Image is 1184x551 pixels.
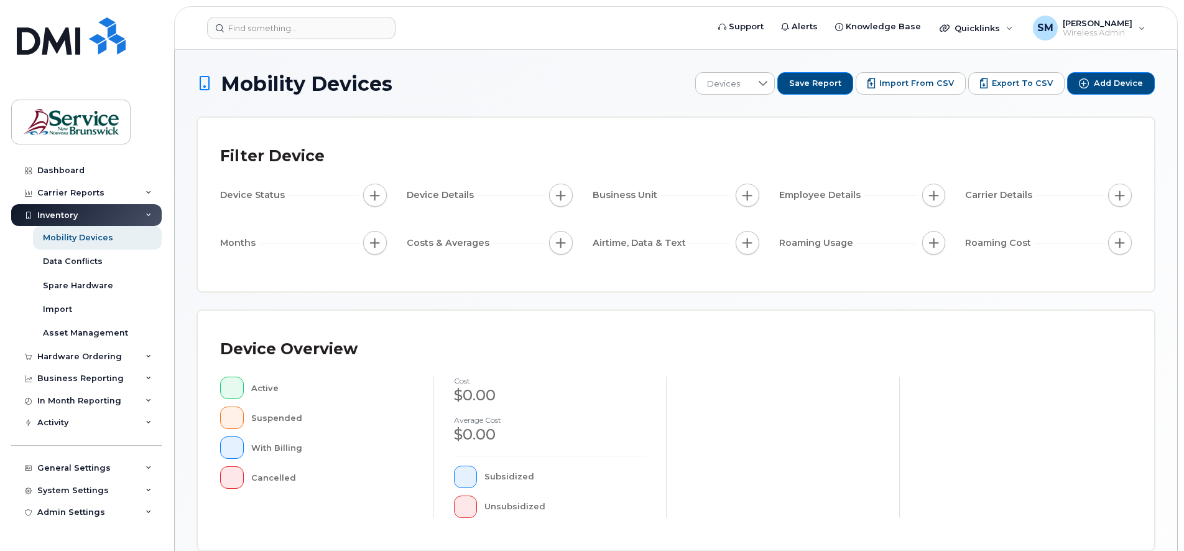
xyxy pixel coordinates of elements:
[454,424,647,445] div: $0.00
[965,237,1035,250] span: Roaming Cost
[454,385,647,406] div: $0.00
[251,407,414,429] div: Suspended
[777,72,853,95] button: Save Report
[856,72,966,95] button: Import from CSV
[593,237,690,250] span: Airtime, Data & Text
[1067,72,1155,95] button: Add Device
[407,237,493,250] span: Costs & Averages
[965,189,1036,202] span: Carrier Details
[407,189,478,202] span: Device Details
[484,466,646,488] div: Subsidized
[1094,78,1143,89] span: Add Device
[968,72,1065,95] button: Export to CSV
[454,416,647,424] h4: Average cost
[220,333,358,365] div: Device Overview
[696,73,751,95] span: Devices
[779,237,857,250] span: Roaming Usage
[251,377,414,399] div: Active
[789,78,841,89] span: Save Report
[879,78,954,89] span: Import from CSV
[220,237,259,250] span: Months
[251,436,414,459] div: With Billing
[454,377,647,385] h4: cost
[220,189,289,202] span: Device Status
[221,73,392,95] span: Mobility Devices
[593,189,661,202] span: Business Unit
[220,140,325,172] div: Filter Device
[992,78,1053,89] span: Export to CSV
[251,466,414,489] div: Cancelled
[779,189,864,202] span: Employee Details
[484,496,646,518] div: Unsubsidized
